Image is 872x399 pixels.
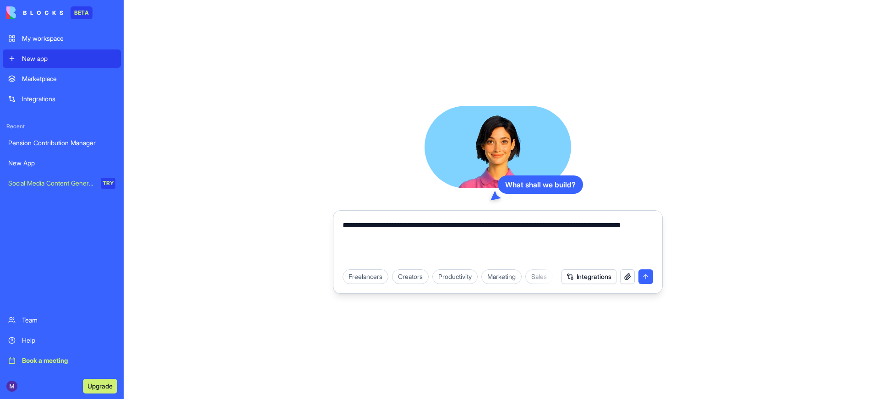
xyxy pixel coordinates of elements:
div: Team [22,316,115,325]
button: Upgrade [83,379,117,394]
a: Book a meeting [3,351,121,370]
img: logo [6,6,63,19]
div: My workspace [22,34,115,43]
a: Help [3,331,121,350]
a: New app [3,49,121,68]
div: What shall we build? [498,175,583,194]
a: Integrations [3,90,121,108]
div: New App [8,159,115,168]
div: Marketing [481,269,522,284]
div: New app [22,54,115,63]
div: Freelancers [343,269,388,284]
div: Productivity [432,269,478,284]
img: ACg8ocJEkzbOGY3An4WwvZ_oKyQoId6ILtkFQAkTAL8BlkoqvR641Q=s96-c [6,381,17,392]
div: Help [22,336,115,345]
a: New App [3,154,121,172]
div: Marketplace [22,74,115,83]
div: Creators [392,269,429,284]
div: Pension Contribution Manager [8,138,115,148]
div: Integrations [22,94,115,104]
div: Social Media Content Generator [8,179,94,188]
a: Upgrade [83,381,117,390]
a: BETA [6,6,93,19]
button: Integrations [561,269,616,284]
a: Team [3,311,121,329]
a: Pension Contribution Manager [3,134,121,152]
a: Marketplace [3,70,121,88]
div: Book a meeting [22,356,115,365]
a: My workspace [3,29,121,48]
div: BETA [71,6,93,19]
a: Social Media Content GeneratorTRY [3,174,121,192]
div: TRY [101,178,115,189]
div: Sales [525,269,553,284]
span: Recent [3,123,121,130]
